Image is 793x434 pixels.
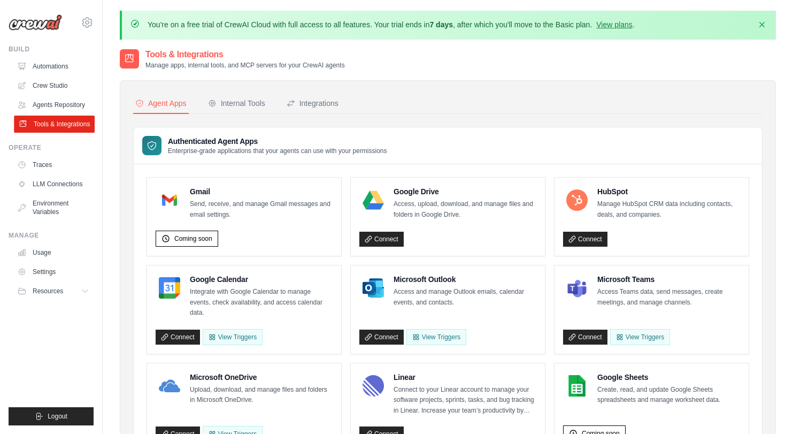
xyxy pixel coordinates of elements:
[394,385,536,416] p: Connect to your Linear account to manage your software projects, sprints, tasks, and bug tracking...
[406,329,466,345] : View Triggers
[394,372,536,383] h4: Linear
[394,186,536,197] h4: Google Drive
[13,77,94,94] a: Crew Studio
[13,176,94,193] a: LLM Connections
[190,372,333,383] h4: Microsoft OneDrive
[9,143,94,152] div: Operate
[429,20,453,29] strong: 7 days
[597,186,740,197] h4: HubSpot
[597,287,740,308] p: Access Teams data, send messages, create meetings, and manage channels.
[159,375,180,397] img: Microsoft OneDrive Logo
[563,232,607,247] a: Connect
[394,199,536,220] p: Access, upload, download, and manage files and folders in Google Drive.
[145,61,345,70] p: Manage apps, internal tools, and MCP servers for your CrewAI agents
[363,375,384,397] img: Linear Logo
[159,277,180,299] img: Google Calendar Logo
[597,372,740,383] h4: Google Sheets
[145,48,345,61] h2: Tools & Integrations
[203,329,263,345] button: View Triggers
[566,375,588,397] img: Google Sheets Logo
[9,14,62,31] img: Logo
[363,277,384,299] img: Microsoft Outlook Logo
[13,244,94,261] a: Usage
[394,287,536,308] p: Access and manage Outlook emails, calendar events, and contacts.
[168,136,387,147] h3: Authenticated Agent Apps
[9,231,94,240] div: Manage
[159,189,180,211] img: Gmail Logo
[148,19,635,30] p: You're on a free trial of CrewAI Cloud with full access to all features. Your trial ends in , aft...
[596,20,632,29] a: View plans
[597,274,740,285] h4: Microsoft Teams
[394,274,536,285] h4: Microsoft Outlook
[566,189,588,211] img: HubSpot Logo
[13,58,94,75] a: Automations
[190,385,333,406] p: Upload, download, and manage files and folders in Microsoft OneDrive.
[359,330,404,345] a: Connect
[563,330,607,345] a: Connect
[206,94,267,114] button: Internal Tools
[190,199,333,220] p: Send, receive, and manage Gmail messages and email settings.
[133,94,189,114] button: Agent Apps
[9,45,94,54] div: Build
[287,98,338,109] div: Integrations
[48,412,67,421] span: Logout
[208,98,265,109] div: Internal Tools
[359,232,404,247] a: Connect
[363,189,384,211] img: Google Drive Logo
[13,283,94,300] button: Resources
[174,234,212,243] span: Coming soon
[13,96,94,113] a: Agents Repository
[610,329,670,345] : View Triggers
[566,277,588,299] img: Microsoft Teams Logo
[168,147,387,155] p: Enterprise-grade applications that your agents can use with your permissions
[9,407,94,425] button: Logout
[190,274,333,285] h4: Google Calendar
[14,116,95,133] a: Tools & Integrations
[190,287,333,318] p: Integrate with Google Calendar to manage events, check availability, and access calendar data.
[597,385,740,406] p: Create, read, and update Google Sheets spreadsheets and manage worksheet data.
[13,195,94,220] a: Environment Variables
[135,98,187,109] div: Agent Apps
[190,186,333,197] h4: Gmail
[13,263,94,280] a: Settings
[13,156,94,173] a: Traces
[284,94,341,114] button: Integrations
[156,330,200,345] a: Connect
[33,287,63,295] span: Resources
[597,199,740,220] p: Manage HubSpot CRM data including contacts, deals, and companies.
